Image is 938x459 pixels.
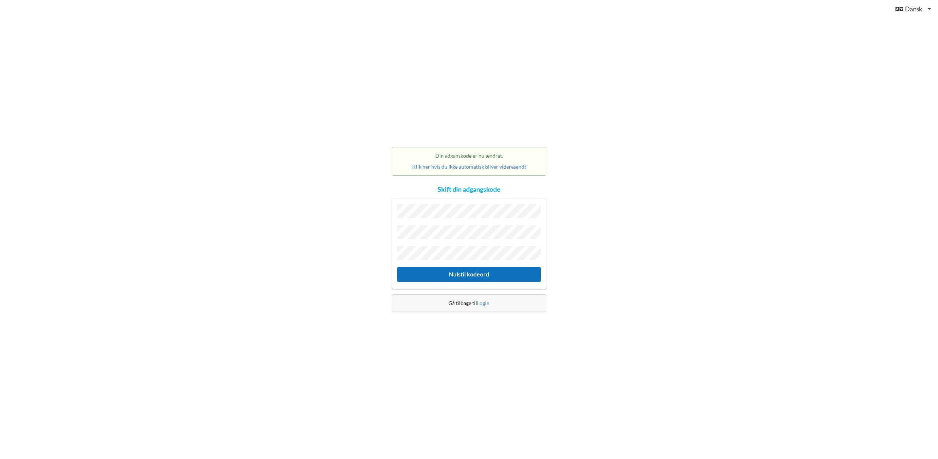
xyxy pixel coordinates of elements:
div: Gå tilbage til [392,294,546,312]
div: Skift din adgangskode [437,185,501,194]
a: Klik her hvis du ikke automatisk bliver videresendt [412,164,526,170]
a: Login [477,300,490,306]
p: Din adganskode er nu ændret. [399,152,539,159]
span: Dansk [905,6,922,12]
button: Nulstil kodeord [397,267,541,282]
